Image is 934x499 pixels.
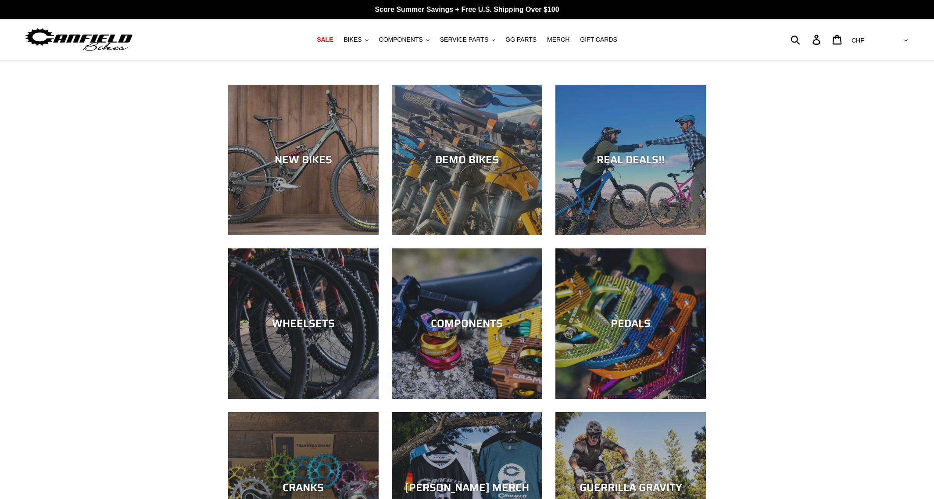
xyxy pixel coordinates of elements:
div: REAL DEALS!! [555,154,706,166]
span: MERCH [547,36,569,43]
div: NEW BIKES [228,154,379,166]
button: BIKES [339,34,372,46]
a: SALE [312,34,337,46]
a: NEW BIKES [228,85,379,235]
div: [PERSON_NAME] MERCH [392,481,542,494]
button: SERVICE PARTS [436,34,499,46]
img: Canfield Bikes [24,26,134,54]
span: BIKES [344,36,361,43]
a: DEMO BIKES [392,85,542,235]
span: COMPONENTS [379,36,423,43]
span: GIFT CARDS [580,36,617,43]
div: WHEELSETS [228,317,379,330]
div: COMPONENTS [392,317,542,330]
div: CRANKS [228,481,379,494]
span: SERVICE PARTS [440,36,488,43]
a: COMPONENTS [392,248,542,399]
div: PEDALS [555,317,706,330]
a: REAL DEALS!! [555,85,706,235]
div: DEMO BIKES [392,154,542,166]
a: PEDALS [555,248,706,399]
a: MERCH [543,34,574,46]
a: GG PARTS [501,34,541,46]
span: GG PARTS [505,36,537,43]
a: GIFT CARDS [576,34,622,46]
button: COMPONENTS [375,34,434,46]
input: Search [795,30,818,49]
div: GUERRILLA GRAVITY [555,481,706,494]
a: WHEELSETS [228,248,379,399]
span: SALE [317,36,333,43]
